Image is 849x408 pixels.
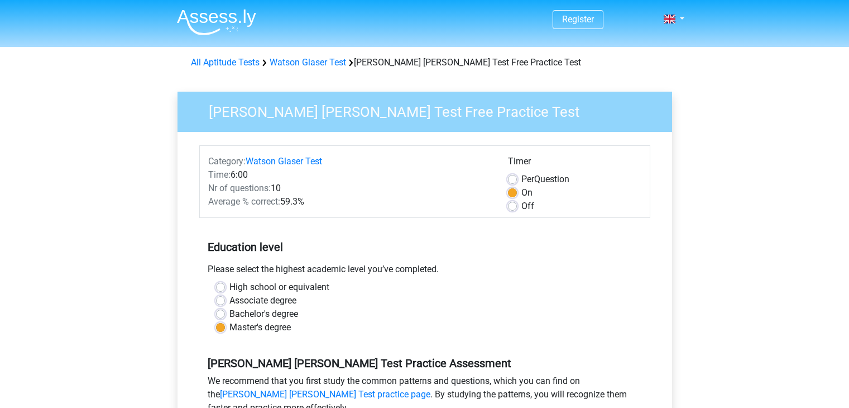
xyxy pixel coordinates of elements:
[508,155,641,173] div: Timer
[208,183,271,193] span: Nr of questions:
[521,173,569,186] label: Question
[246,156,322,167] a: Watson Glaser Test
[208,156,246,167] span: Category:
[521,174,534,184] span: Per
[220,389,430,400] a: [PERSON_NAME] [PERSON_NAME] Test practice page
[186,56,663,69] div: [PERSON_NAME] [PERSON_NAME] Test Free Practice Test
[229,294,296,307] label: Associate degree
[208,196,280,207] span: Average % correct:
[229,307,298,321] label: Bachelor's degree
[521,200,534,213] label: Off
[200,182,500,195] div: 10
[208,236,642,258] h5: Education level
[208,169,231,180] span: Time:
[191,57,260,68] a: All Aptitude Tests
[200,195,500,208] div: 59.3%
[199,263,650,281] div: Please select the highest academic level you’ve completed.
[562,14,594,25] a: Register
[208,357,642,370] h5: [PERSON_NAME] [PERSON_NAME] Test Practice Assessment
[195,99,664,121] h3: [PERSON_NAME] [PERSON_NAME] Test Free Practice Test
[200,168,500,182] div: 6:00
[229,321,291,334] label: Master's degree
[229,281,329,294] label: High school or equivalent
[270,57,346,68] a: Watson Glaser Test
[521,186,533,200] label: On
[177,9,256,35] img: Assessly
